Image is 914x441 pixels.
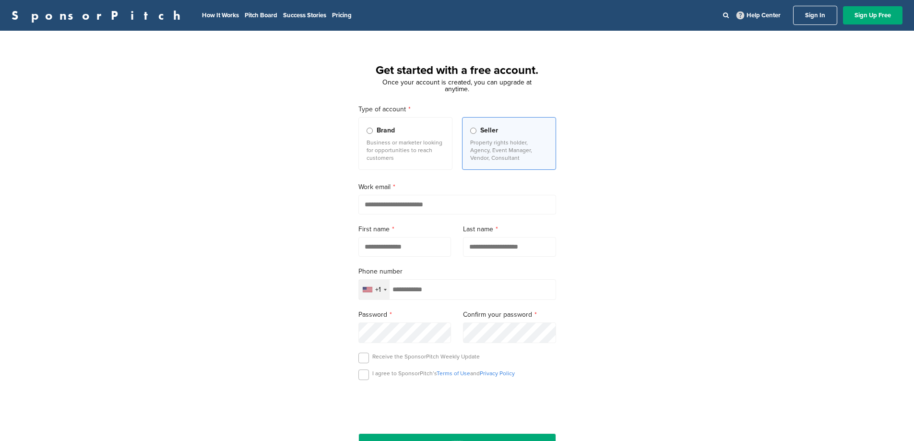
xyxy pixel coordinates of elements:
[347,62,568,79] h1: Get started with a free account.
[367,128,373,134] input: Brand Business or marketer looking for opportunities to reach customers
[332,12,352,19] a: Pricing
[793,6,837,25] a: Sign In
[463,224,556,235] label: Last name
[403,391,512,419] iframe: reCAPTCHA
[372,369,515,377] p: I agree to SponsorPitch’s and
[283,12,326,19] a: Success Stories
[358,224,451,235] label: First name
[245,12,277,19] a: Pitch Board
[358,310,451,320] label: Password
[480,125,498,136] span: Seller
[470,128,476,134] input: Seller Property rights holder, Agency, Event Manager, Vendor, Consultant
[470,139,548,162] p: Property rights holder, Agency, Event Manager, Vendor, Consultant
[382,78,532,93] span: Once your account is created, you can upgrade at anytime.
[367,139,444,162] p: Business or marketer looking for opportunities to reach customers
[375,286,381,293] div: +1
[480,370,515,377] a: Privacy Policy
[437,370,470,377] a: Terms of Use
[202,12,239,19] a: How It Works
[359,280,390,299] div: Selected country
[735,10,783,21] a: Help Center
[358,182,556,192] label: Work email
[358,266,556,277] label: Phone number
[12,9,187,22] a: SponsorPitch
[463,310,556,320] label: Confirm your password
[358,104,556,115] label: Type of account
[843,6,902,24] a: Sign Up Free
[372,353,480,360] p: Receive the SponsorPitch Weekly Update
[377,125,395,136] span: Brand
